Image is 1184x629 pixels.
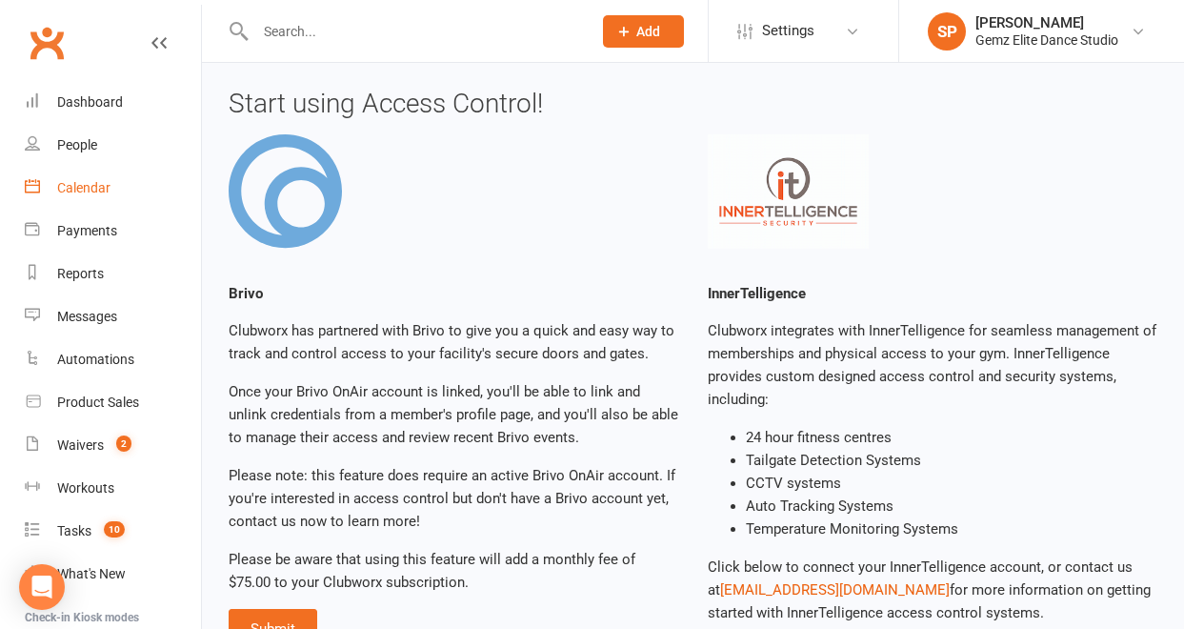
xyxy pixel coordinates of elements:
[975,14,1118,31] div: [PERSON_NAME]
[25,424,201,467] a: Waivers 2
[57,352,134,367] div: Automations
[57,566,126,581] div: What's New
[116,436,131,452] span: 2
[229,319,679,365] p: Clubworx has partnered with Brivo to give you a quick and easy way to track and control access to...
[708,134,870,249] img: InnerTelligence
[746,449,1158,472] li: Tailgate Detection Systems
[229,380,679,449] p: Once your Brivo OnAir account is linked, you'll be able to link and unlink credentials from a mem...
[229,134,342,249] img: Brivo
[57,480,114,496] div: Workouts
[25,253,201,295] a: Reports
[25,553,201,596] a: What's New
[928,12,966,51] div: SP
[25,210,201,253] a: Payments
[57,395,139,410] div: Product Sales
[57,266,104,281] div: Reports
[708,285,806,302] strong: InnerTelligence
[250,18,578,45] input: Search...
[708,556,1158,624] p: Click below to connect your InnerTelligence account, or contact us at for more information on get...
[57,137,97,152] div: People
[746,517,1158,540] li: Temperature Monitoring Systems
[25,81,201,124] a: Dashboard
[746,472,1158,495] li: CCTV systems
[25,295,201,338] a: Messages
[19,564,65,610] div: Open Intercom Messenger
[25,467,201,510] a: Workouts
[23,19,70,67] a: Clubworx
[57,437,104,453] div: Waivers
[229,548,679,594] p: Please be aware that using this feature will add a monthly fee of $75.00 to your Clubworx subscri...
[25,510,201,553] a: Tasks 10
[25,338,201,381] a: Automations
[229,285,263,302] strong: Brivo
[636,24,660,39] span: Add
[104,521,125,538] span: 10
[603,15,684,48] button: Add
[975,31,1118,49] div: Gemz Elite Dance Studio
[746,495,1158,517] li: Auto Tracking Systems
[708,319,1158,411] p: Clubworx integrates with InnerTelligence for seamless management of memberships and physical acce...
[229,464,679,533] p: Please note: this feature does require an active Brivo OnAir account. If you're interested in acc...
[57,309,117,324] div: Messages
[57,223,117,238] div: Payments
[57,523,91,538] div: Tasks
[720,581,950,599] a: [EMAIL_ADDRESS][DOMAIN_NAME]
[25,167,201,210] a: Calendar
[762,10,814,52] span: Settings
[746,426,1158,449] li: 24 hour fitness centres
[57,94,123,110] div: Dashboard
[25,381,201,424] a: Product Sales
[25,124,201,167] a: People
[57,180,110,195] div: Calendar
[229,90,1157,119] h3: Start using Access Control!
